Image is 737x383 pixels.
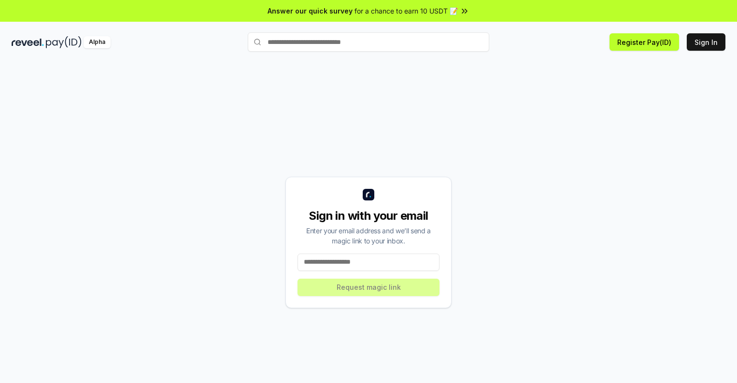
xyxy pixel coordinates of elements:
button: Register Pay(ID) [609,33,679,51]
img: reveel_dark [12,36,44,48]
button: Sign In [687,33,725,51]
img: pay_id [46,36,82,48]
span: Answer our quick survey [268,6,353,16]
div: Sign in with your email [298,208,439,224]
div: Alpha [84,36,111,48]
div: Enter your email address and we’ll send a magic link to your inbox. [298,226,439,246]
img: logo_small [363,189,374,200]
span: for a chance to earn 10 USDT 📝 [354,6,458,16]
